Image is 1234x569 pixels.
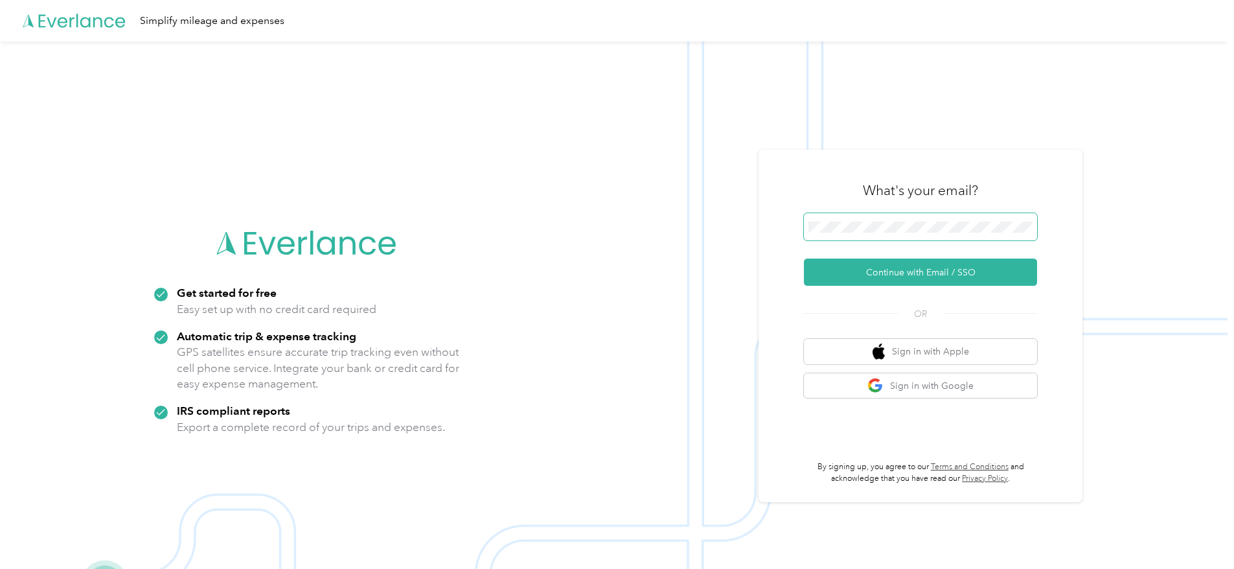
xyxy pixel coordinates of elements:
[873,343,886,360] img: apple logo
[931,462,1009,472] a: Terms and Conditions
[804,461,1037,484] p: By signing up, you agree to our and acknowledge that you have read our .
[804,339,1037,364] button: apple logoSign in with Apple
[177,301,376,318] p: Easy set up with no credit card required
[804,373,1037,399] button: google logoSign in with Google
[140,13,284,29] div: Simplify mileage and expenses
[867,378,884,394] img: google logo
[898,307,943,321] span: OR
[177,344,460,392] p: GPS satellites ensure accurate trip tracking even without cell phone service. Integrate your bank...
[863,181,978,200] h3: What's your email?
[177,329,356,343] strong: Automatic trip & expense tracking
[962,474,1008,483] a: Privacy Policy
[177,286,277,299] strong: Get started for free
[804,259,1037,286] button: Continue with Email / SSO
[177,404,290,417] strong: IRS compliant reports
[177,419,445,435] p: Export a complete record of your trips and expenses.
